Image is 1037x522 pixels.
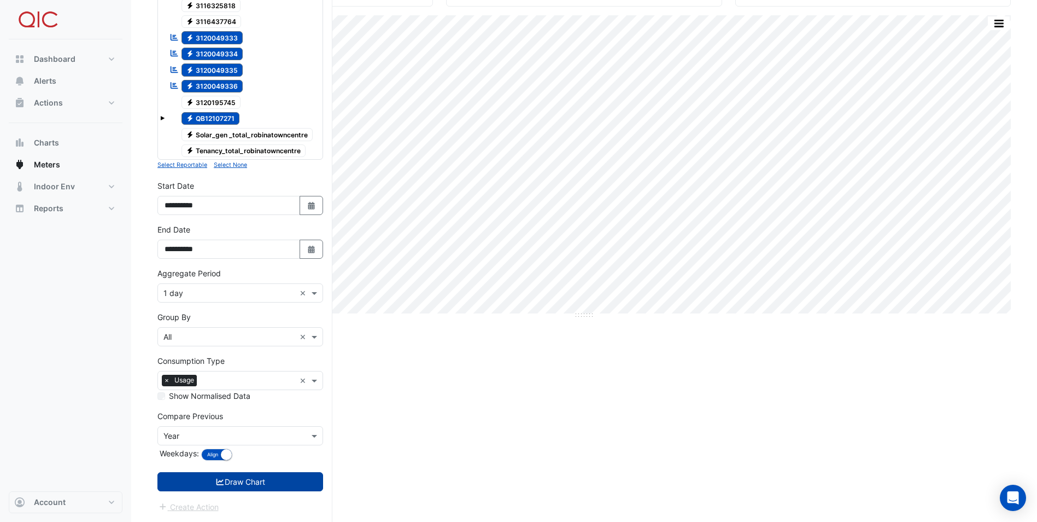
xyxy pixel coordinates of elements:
[300,287,309,299] span: Clear
[14,97,25,108] app-icon: Actions
[181,128,313,141] span: Solar_gen _total_robinatowncentre
[300,375,309,386] span: Clear
[9,92,122,114] button: Actions
[169,81,179,90] fa-icon: Reportable
[157,161,207,169] small: Select Reportable
[214,161,247,169] small: Select None
[307,201,317,210] fa-icon: Select Date
[186,50,194,58] fa-icon: Electricity
[157,472,323,491] button: Draw Chart
[181,112,240,125] span: QB12107271
[181,63,243,77] span: 3120049335
[34,137,59,148] span: Charts
[9,70,122,92] button: Alerts
[169,390,250,402] label: Show Normalised Data
[157,180,194,192] label: Start Date
[186,114,194,123] fa-icon: Electricity
[14,54,25,65] app-icon: Dashboard
[186,66,194,74] fa-icon: Electricity
[169,32,179,42] fa-icon: Reportable
[181,80,243,93] span: 3120049336
[169,65,179,74] fa-icon: Reportable
[157,224,190,235] label: End Date
[214,160,247,170] button: Select None
[300,331,309,343] span: Clear
[186,18,194,26] fa-icon: Electricity
[9,48,122,70] button: Dashboard
[157,448,199,459] label: Weekdays:
[9,154,122,176] button: Meters
[34,203,63,214] span: Reports
[9,198,122,219] button: Reports
[186,98,194,106] fa-icon: Electricity
[186,130,194,138] fa-icon: Electricity
[186,1,194,9] fa-icon: Electricity
[14,181,25,192] app-icon: Indoor Env
[157,311,191,323] label: Group By
[307,245,317,254] fa-icon: Select Date
[14,137,25,148] app-icon: Charts
[14,203,25,214] app-icon: Reports
[181,31,243,44] span: 3120049333
[186,147,194,155] fa-icon: Electricity
[34,159,60,170] span: Meters
[9,176,122,198] button: Indoor Env
[13,9,62,31] img: Company Logo
[169,49,179,58] fa-icon: Reportable
[157,160,207,170] button: Select Reportable
[157,501,219,511] app-escalated-ticket-create-button: Please draw the charts first
[186,33,194,42] fa-icon: Electricity
[186,82,194,90] fa-icon: Electricity
[14,76,25,86] app-icon: Alerts
[157,268,221,279] label: Aggregate Period
[14,159,25,170] app-icon: Meters
[988,16,1010,30] button: More Options
[172,375,197,386] span: Usage
[157,410,223,422] label: Compare Previous
[34,76,56,86] span: Alerts
[181,15,242,28] span: 3116437764
[9,491,122,513] button: Account
[181,96,241,109] span: 3120195745
[34,54,75,65] span: Dashboard
[34,181,75,192] span: Indoor Env
[157,355,225,367] label: Consumption Type
[1000,485,1026,511] div: Open Intercom Messenger
[181,144,306,158] span: Tenancy_total_robinatowncentre
[181,48,243,61] span: 3120049334
[162,375,172,386] span: ×
[34,497,66,508] span: Account
[9,132,122,154] button: Charts
[34,97,63,108] span: Actions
